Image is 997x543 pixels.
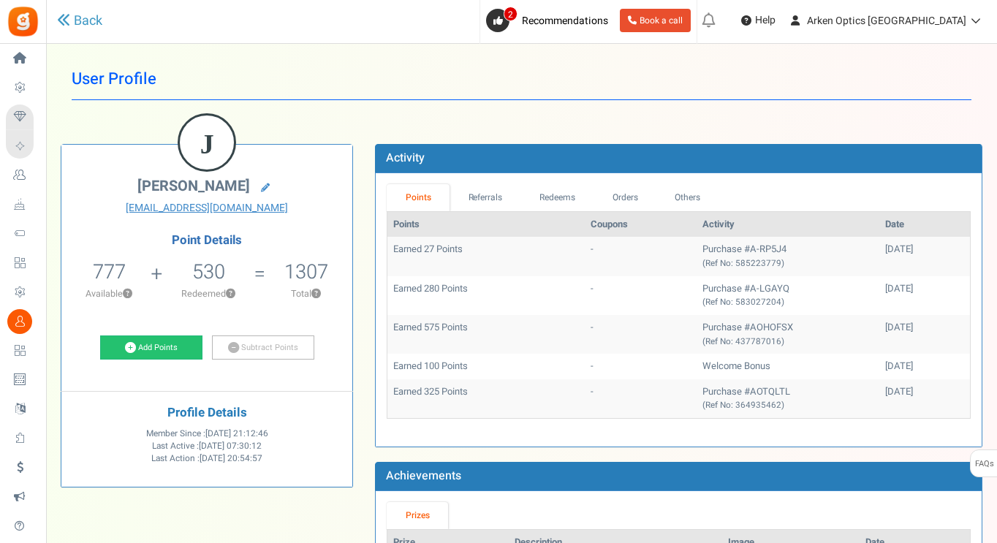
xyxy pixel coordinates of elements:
td: - [585,276,697,315]
td: Purchase #AOTQLTL [697,379,879,418]
td: - [585,315,697,354]
h5: 1307 [284,261,328,283]
small: (Ref No: 437787016) [702,335,784,348]
th: Activity [697,212,879,238]
span: Recommendations [522,13,608,29]
h5: 530 [192,261,225,283]
p: Total [268,287,346,300]
span: 777 [93,257,126,286]
h4: Profile Details [72,406,341,420]
p: Available [69,287,150,300]
a: Subtract Points [212,335,314,360]
small: (Ref No: 583027204) [702,296,784,308]
span: 2 [504,7,518,21]
b: Achievements [386,467,461,485]
th: Coupons [585,212,697,238]
a: Others [656,184,719,211]
td: Earned 100 Points [387,354,585,379]
div: [DATE] [885,360,964,373]
h1: User Profile [72,58,971,100]
td: Purchase #A-LGAYQ [697,276,879,315]
td: - [585,379,697,418]
th: Date [879,212,970,238]
td: Earned 27 Points [387,237,585,276]
a: Add Points [100,335,202,360]
span: Last Action : [151,452,262,465]
button: ? [226,289,235,299]
small: (Ref No: 585223779) [702,257,784,270]
th: Points [387,212,585,238]
td: Purchase #A-RP5J4 [697,237,879,276]
span: [DATE] 07:30:12 [199,440,262,452]
td: - [585,354,697,379]
img: Gratisfaction [7,5,39,38]
figcaption: J [180,115,234,172]
span: Member Since : [146,428,268,440]
a: Prizes [387,502,448,529]
div: [DATE] [885,385,964,399]
td: Welcome Bonus [697,354,879,379]
div: [DATE] [885,282,964,296]
button: ? [311,289,321,299]
a: 2 Recommendations [486,9,614,32]
span: [DATE] 20:54:57 [200,452,262,465]
td: Earned 325 Points [387,379,585,418]
span: Help [751,13,776,28]
a: Redeems [521,184,594,211]
a: Orders [594,184,656,211]
div: [DATE] [885,243,964,257]
button: ? [123,289,132,299]
span: Last Active : [152,440,262,452]
h4: Point Details [61,234,352,247]
a: [EMAIL_ADDRESS][DOMAIN_NAME] [72,201,341,216]
td: Earned 280 Points [387,276,585,315]
td: Earned 575 Points [387,315,585,354]
small: (Ref No: 364935462) [702,399,784,411]
td: Purchase #AOHOFSX [697,315,879,354]
a: Referrals [450,184,521,211]
a: Help [735,9,781,32]
span: FAQs [974,450,994,478]
a: Book a call [620,9,691,32]
div: [DATE] [885,321,964,335]
b: Activity [386,149,425,167]
a: Points [387,184,450,211]
span: [DATE] 21:12:46 [205,428,268,440]
p: Redeemed [164,287,253,300]
span: [PERSON_NAME] [137,175,250,197]
td: - [585,237,697,276]
span: Arken Optics [GEOGRAPHIC_DATA] [807,13,966,29]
